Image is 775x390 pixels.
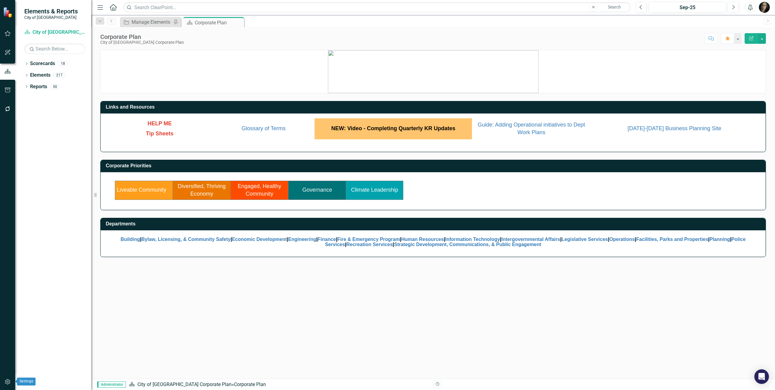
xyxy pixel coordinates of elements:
[401,237,444,242] a: Human Resources
[123,2,631,13] input: Search ClearPoint...
[132,18,172,26] div: Manage Elements
[30,72,50,79] a: Elements
[325,237,746,247] a: Police Services
[302,187,332,193] a: Governance
[24,15,78,20] small: City of [GEOGRAPHIC_DATA]
[50,84,60,89] div: 50
[178,183,226,197] a: Diversified, Thriving Economy
[238,183,281,197] a: Engaged, Healthy Community
[30,83,47,90] a: Reports
[24,29,85,36] a: City of [GEOGRAPHIC_DATA] Corporate Plan
[3,7,14,18] img: ClearPoint Strategy
[754,369,769,384] div: Open Intercom Messenger
[331,126,455,131] a: NEW: Video - Completing Quarterly KR Updates
[318,237,336,242] a: Finance
[137,381,232,387] a: City of [GEOGRAPHIC_DATA] Corporate Plan
[649,2,726,13] button: Sep-25
[394,242,541,247] a: Strategic Development, Communications, & Public Engagement
[53,73,65,78] div: 217
[122,18,172,26] a: Manage Elements
[148,120,172,127] span: HELP ME
[608,5,621,9] span: Search
[121,237,746,247] span: | | | | | | | | | | | | | | |
[30,60,55,67] a: Scorecards
[141,237,231,242] a: Bylaw, Licensing, & Community Safety
[234,381,266,387] div: Corporate Plan
[148,121,172,126] a: HELP ME
[445,237,500,242] a: Information Technology
[146,131,174,136] a: Tip Sheets
[24,44,85,54] input: Search Below...
[100,33,184,40] div: Corporate Plan
[346,242,393,247] a: Recreation Services
[478,123,585,135] a: Guide: Adding Operational initiatives to Dept Work Plans
[117,187,166,193] a: Liveable Community
[501,237,560,242] a: Intergovernmental Affairs
[106,163,763,169] h3: Corporate Priorities
[129,381,429,388] div: »
[628,125,721,131] a: [DATE]-[DATE] Business Planning Site
[242,125,286,131] a: Glossary of Terms
[106,221,763,227] h3: Departments
[351,187,398,193] a: Climate Leadership
[636,237,708,242] a: Facilities, Parks and Properties
[599,3,629,12] button: Search
[232,237,287,242] a: Economic Development
[121,237,140,242] a: Building
[759,2,770,13] img: Natalie Kovach
[100,40,184,45] div: City of [GEOGRAPHIC_DATA] Corporate Plan
[651,4,724,11] div: Sep-25
[337,237,400,242] a: Fire & Emergency Program
[609,237,635,242] a: Operations
[146,131,174,137] span: Tip Sheets
[478,122,585,136] span: Guide: Adding Operational initiatives to Dept Work Plans
[288,237,316,242] a: Engineering
[195,19,243,26] div: Corporate Plan
[24,8,78,15] span: Elements & Reports
[17,378,36,385] div: Settings
[97,381,126,388] span: Administrator
[710,237,730,242] a: Planning
[331,125,455,131] span: NEW: Video - Completing Quarterly KR Updates
[58,61,68,66] div: 18
[562,237,608,242] a: Legislative Services
[106,104,763,110] h3: Links and Resources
